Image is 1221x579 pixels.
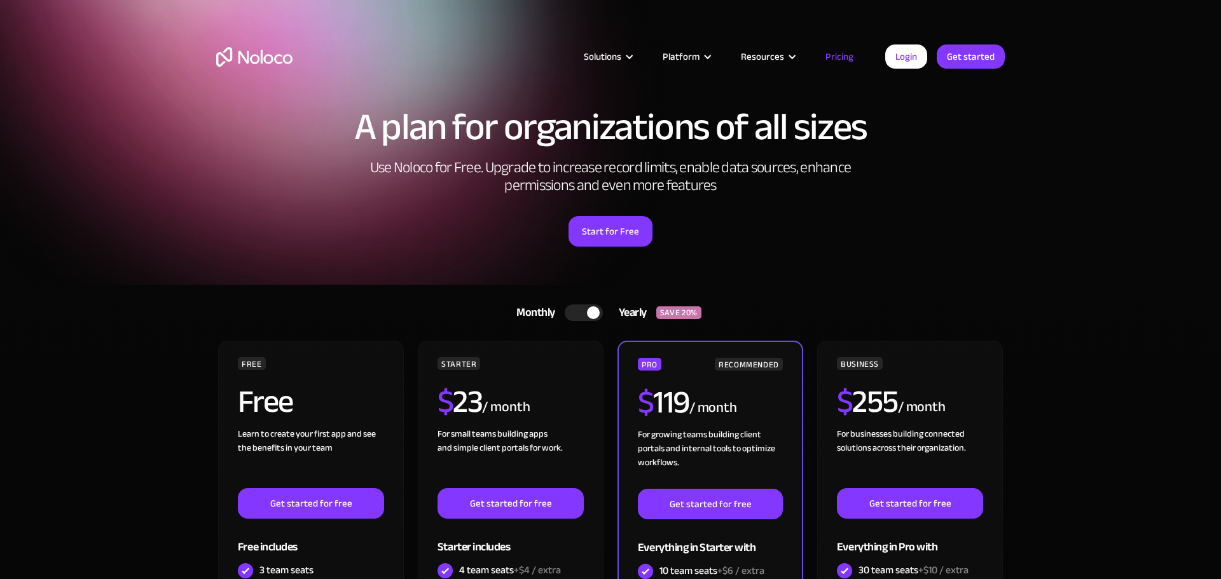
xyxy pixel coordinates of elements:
[482,397,530,418] div: / month
[238,386,293,418] h2: Free
[216,108,1005,146] h1: A plan for organizations of all sizes
[837,488,983,519] a: Get started for free
[837,427,983,488] div: For businesses building connected solutions across their organization. ‍
[725,48,810,65] div: Resources
[837,386,898,418] h2: 255
[356,159,865,194] h2: Use Noloco for Free. Upgrade to increase record limits, enable data sources, enhance permissions ...
[238,488,384,519] a: Get started for free
[647,48,725,65] div: Platform
[656,306,701,319] div: SAVE 20%
[638,386,689,418] h2: 119
[259,563,314,577] div: 3 team seats
[638,428,783,489] div: For growing teams building client portals and internal tools to optimize workflows.
[238,519,384,560] div: Free includes
[438,427,584,488] div: For small teams building apps and simple client portals for work. ‍
[837,372,853,432] span: $
[859,563,969,577] div: 30 team seats
[438,386,483,418] h2: 23
[238,357,266,370] div: FREE
[898,397,946,418] div: / month
[638,358,661,371] div: PRO
[638,519,783,561] div: Everything in Starter with
[438,357,480,370] div: STARTER
[584,48,621,65] div: Solutions
[937,44,1005,69] a: Get started
[603,303,656,322] div: Yearly
[216,47,293,67] a: home
[638,372,654,432] span: $
[500,303,565,322] div: Monthly
[638,489,783,519] a: Get started for free
[438,372,453,432] span: $
[438,488,584,519] a: Get started for free
[659,564,764,578] div: 10 team seats
[837,519,983,560] div: Everything in Pro with
[438,519,584,560] div: Starter includes
[810,48,869,65] a: Pricing
[837,357,883,370] div: BUSINESS
[459,563,561,577] div: 4 team seats
[741,48,784,65] div: Resources
[568,48,647,65] div: Solutions
[689,398,737,418] div: / month
[885,44,927,69] a: Login
[569,216,652,247] a: Start for Free
[715,358,783,371] div: RECOMMENDED
[663,48,700,65] div: Platform
[238,427,384,488] div: Learn to create your first app and see the benefits in your team ‍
